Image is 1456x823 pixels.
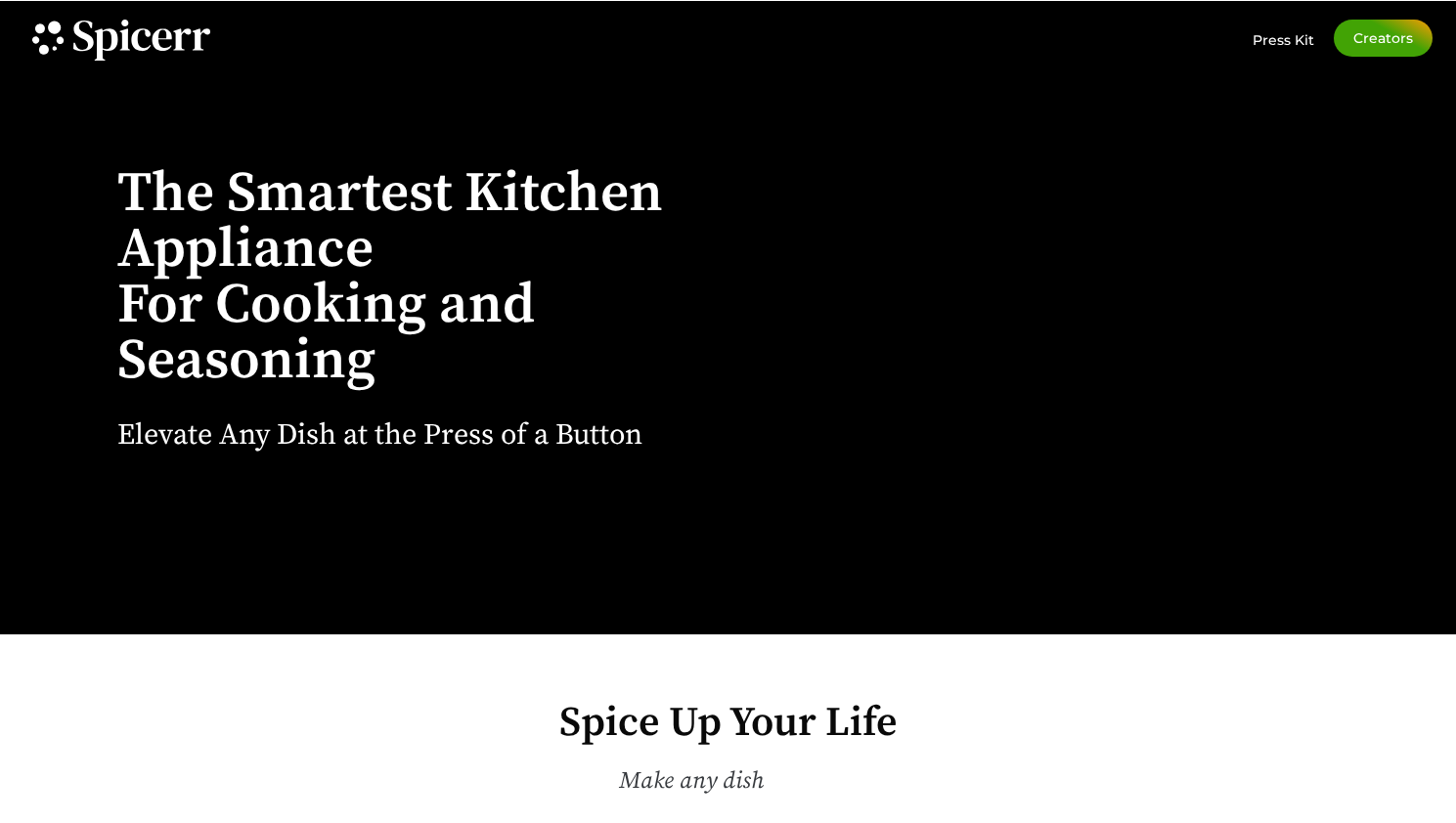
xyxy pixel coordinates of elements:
h2: Spice Up Your Life [93,703,1364,744]
h1: The Smartest Kitchen Appliance For Cooking and Seasoning [117,166,672,389]
a: Press Kit [1253,20,1314,49]
span: Creators [1353,31,1413,45]
h2: Elevate Any Dish at the Press of a Button [117,420,642,450]
a: Creators [1334,20,1433,57]
span: Make any dish [619,766,764,796]
span: Press Kit [1253,31,1314,49]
